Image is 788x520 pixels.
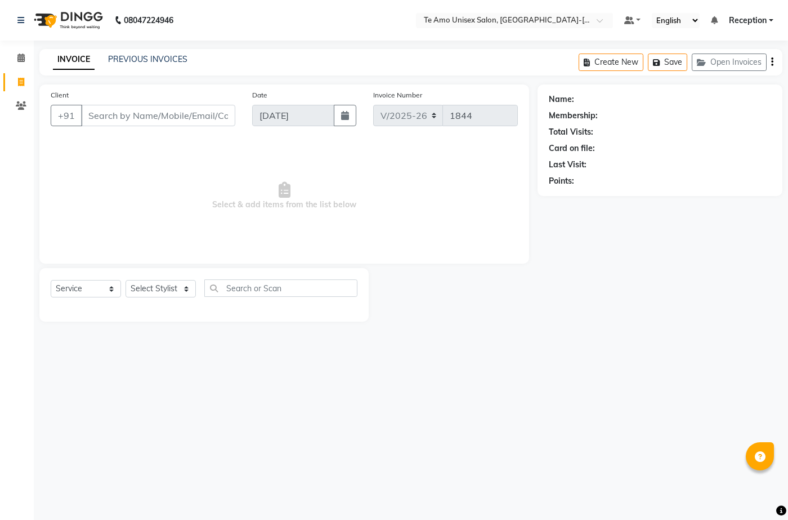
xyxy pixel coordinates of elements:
[252,90,267,100] label: Date
[81,105,235,126] input: Search by Name/Mobile/Email/Code
[692,54,767,71] button: Open Invoices
[549,143,595,154] div: Card on file:
[648,54,687,71] button: Save
[51,140,518,252] span: Select & add items from the list below
[29,5,106,36] img: logo
[549,94,574,105] div: Name:
[204,279,357,297] input: Search or Scan
[124,5,173,36] b: 08047224946
[729,15,767,26] span: Reception
[108,54,187,64] a: PREVIOUS INVOICES
[549,110,598,122] div: Membership:
[549,126,593,138] div: Total Visits:
[549,175,574,187] div: Points:
[373,90,422,100] label: Invoice Number
[51,105,82,126] button: +91
[579,54,643,71] button: Create New
[741,475,777,509] iframe: chat widget
[51,90,69,100] label: Client
[549,159,586,171] div: Last Visit:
